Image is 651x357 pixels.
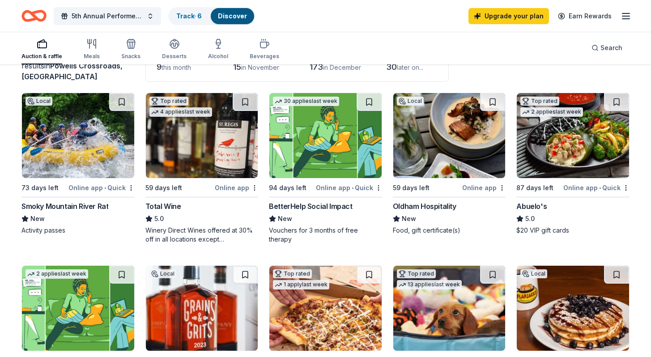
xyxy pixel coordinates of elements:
[269,226,382,244] div: Vouchers for 3 months of free therapy
[146,266,258,351] img: Image for Company Distilling
[145,201,181,212] div: Total Wine
[250,53,279,60] div: Beverages
[516,201,547,212] div: Abuelo's
[393,93,506,235] a: Image for Oldham HospitalityLocal59 days leftOnline appOldham HospitalityNewFood, gift certificat...
[525,213,535,224] span: 5.0
[72,11,143,21] span: 5th Annual Performers for Paws
[516,226,630,235] div: $20 VIP gift cards
[393,226,506,235] div: Food, gift certificate(s)
[397,64,423,71] span: later on...
[121,53,140,60] div: Snacks
[393,201,456,212] div: Oldham Hospitality
[273,280,329,289] div: 1 apply last week
[145,93,259,244] a: Image for Total WineTop rated4 applieslast week59 days leftOnline appTotal Wine5.0Winery Direct W...
[402,213,416,224] span: New
[462,182,506,193] div: Online app
[21,5,47,26] a: Home
[250,35,279,64] button: Beverages
[21,201,108,212] div: Smoky Mountain River Rat
[21,226,135,235] div: Activity passes
[54,7,161,25] button: 5th Annual Performers for Paws
[145,226,259,244] div: Winery Direct Wines offered at 30% off in all locations except [GEOGRAPHIC_DATA], [GEOGRAPHIC_DAT...
[149,269,176,278] div: Local
[397,269,436,278] div: Top rated
[21,53,62,60] div: Auction & raffle
[520,269,547,278] div: Local
[149,97,188,106] div: Top rated
[121,35,140,64] button: Snacks
[30,213,45,224] span: New
[21,60,135,82] div: results
[22,93,134,178] img: Image for Smoky Mountain River Rat
[241,64,279,71] span: in November
[397,97,424,106] div: Local
[84,53,100,60] div: Meals
[162,35,187,64] button: Desserts
[273,97,339,106] div: 30 applies last week
[269,93,382,244] a: Image for BetterHelp Social Impact30 applieslast week94 days leftOnline app•QuickBetterHelp Socia...
[393,266,506,351] img: Image for BarkBox
[168,7,255,25] button: Track· 6Discover
[600,42,622,53] span: Search
[26,269,88,279] div: 2 applies last week
[208,53,228,60] div: Alcohol
[146,93,258,178] img: Image for Total Wine
[162,53,187,60] div: Desserts
[516,93,630,235] a: Image for Abuelo's Top rated2 applieslast week87 days leftOnline app•QuickAbuelo's5.0$20 VIP gift...
[352,184,353,191] span: •
[520,97,559,106] div: Top rated
[162,64,191,71] span: this month
[145,183,182,193] div: 59 days left
[26,97,52,106] div: Local
[278,213,292,224] span: New
[520,107,583,117] div: 2 applies last week
[21,35,62,64] button: Auction & raffle
[316,182,382,193] div: Online app Quick
[468,8,549,24] a: Upgrade your plan
[323,64,361,71] span: in December
[157,62,162,72] span: 9
[269,183,306,193] div: 94 days left
[273,269,312,278] div: Top rated
[599,184,601,191] span: •
[154,213,164,224] span: 5.0
[208,35,228,64] button: Alcohol
[310,62,323,72] span: 173
[104,184,106,191] span: •
[393,93,506,178] img: Image for Oldham Hospitality
[584,39,630,57] button: Search
[149,107,212,117] div: 4 applies last week
[176,12,202,20] a: Track· 6
[233,62,241,72] span: 15
[269,93,382,178] img: Image for BetterHelp Social Impact
[215,182,258,193] div: Online app
[397,280,462,289] div: 13 applies last week
[386,62,397,72] span: 30
[517,266,629,351] img: Image for Collier Restaurant Group
[21,183,59,193] div: 73 days left
[269,201,352,212] div: BetterHelp Social Impact
[218,12,247,20] a: Discover
[563,182,630,193] div: Online app Quick
[21,93,135,235] a: Image for Smoky Mountain River RatLocal73 days leftOnline app•QuickSmoky Mountain River RatNewAct...
[517,93,629,178] img: Image for Abuelo's
[269,266,382,351] img: Image for Casey's
[84,35,100,64] button: Meals
[516,183,553,193] div: 87 days left
[68,182,135,193] div: Online app Quick
[393,183,430,193] div: 59 days left
[553,8,617,24] a: Earn Rewards
[22,266,134,351] img: Image for BetterHelp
